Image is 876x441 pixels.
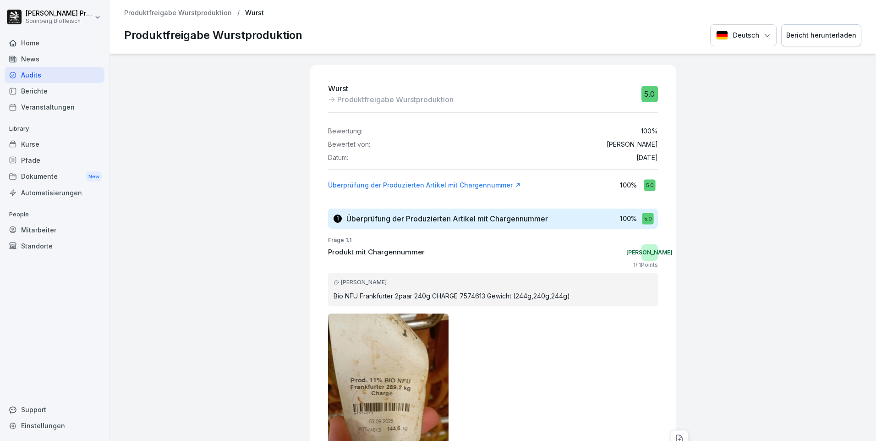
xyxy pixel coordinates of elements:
[5,51,104,67] a: News
[328,83,454,94] p: Wurst
[124,9,232,17] a: Produktfreigabe Wurstproduktion
[633,261,658,269] p: 1 / 1 Points
[237,9,240,17] p: /
[733,30,759,41] p: Deutsch
[5,136,104,152] a: Kurse
[607,141,658,149] p: [PERSON_NAME]
[620,214,637,223] p: 100 %
[5,67,104,83] a: Audits
[5,418,104,434] a: Einstellungen
[328,141,370,149] p: Bewertet von:
[328,154,348,162] p: Datum:
[334,215,342,223] div: 1
[5,185,104,201] a: Automatisierungen
[328,236,658,244] p: Frage 1.1
[636,154,658,162] p: [DATE]
[26,10,93,17] p: [PERSON_NAME] Preßlauer
[710,24,777,47] button: Language
[642,213,653,224] div: 5.0
[328,247,425,258] p: Produkt mit Chargennummer
[5,168,104,185] a: DokumenteNew
[334,291,652,301] p: Bio NFU Frankfurter 2paar 240g CHARGE 7574613 Gewicht (244g,240g,244g)
[334,278,652,287] div: [PERSON_NAME]
[337,94,454,105] p: Produktfreigabe Wurstproduktion
[328,181,521,190] a: Überprüfung der Produzierten Artikel mit Chargennummer
[5,152,104,168] a: Pfade
[5,402,104,418] div: Support
[5,168,104,185] div: Dokumente
[5,207,104,222] p: People
[786,30,856,40] div: Bericht herunterladen
[620,180,637,190] p: 100 %
[346,214,548,224] h3: Überprüfung der Produzierten Artikel mit Chargennummer
[5,35,104,51] a: Home
[716,31,728,40] img: Deutsch
[86,171,102,182] div: New
[644,179,655,191] div: 5.0
[641,244,658,261] div: [PERSON_NAME]
[5,99,104,115] a: Veranstaltungen
[641,127,658,135] p: 100 %
[5,238,104,254] a: Standorte
[5,222,104,238] a: Mitarbeiter
[328,127,362,135] p: Bewertung:
[26,18,93,24] p: Sonnberg Biofleisch
[124,27,302,44] p: Produktfreigabe Wurstproduktion
[245,9,264,17] p: Wurst
[5,83,104,99] a: Berichte
[781,24,861,47] button: Bericht herunterladen
[641,86,658,102] div: 5.0
[5,121,104,136] p: Library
